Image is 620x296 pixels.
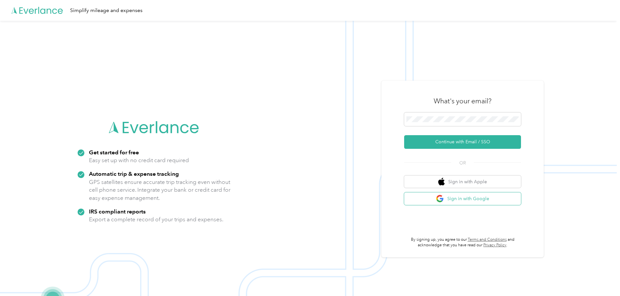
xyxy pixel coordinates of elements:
[89,156,189,164] p: Easy set up with no credit card required
[451,160,474,166] span: OR
[404,192,521,205] button: google logoSign in with Google
[89,170,179,177] strong: Automatic trip & expense tracking
[89,178,231,202] p: GPS satellites ensure accurate trip tracking even without cell phone service. Integrate your bank...
[89,208,146,215] strong: IRS compliant reports
[70,6,143,15] div: Simplify mileage and expenses
[434,97,491,106] h3: What's your email?
[438,178,445,186] img: apple logo
[404,237,521,248] p: By signing up, you agree to our and acknowledge that you have read our .
[89,149,139,156] strong: Get started for free
[404,135,521,149] button: Continue with Email / SSO
[483,243,506,248] a: Privacy Policy
[89,215,223,224] p: Export a complete record of your trips and expenses.
[404,175,521,188] button: apple logoSign in with Apple
[468,237,507,242] a: Terms and Conditions
[436,195,444,203] img: google logo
